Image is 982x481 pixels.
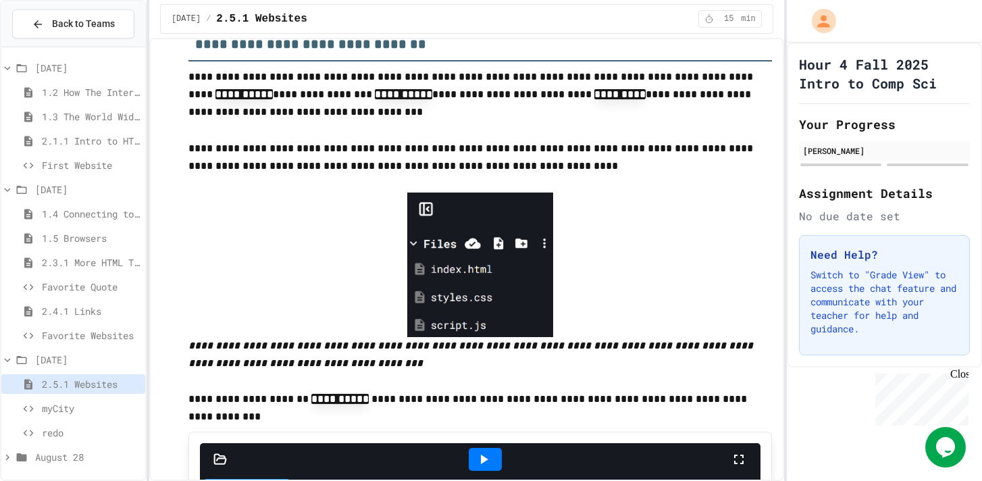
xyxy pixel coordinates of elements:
h1: Hour 4 Fall 2025 Intro to Comp Sci [799,55,970,93]
span: [DATE] [35,61,140,75]
span: myCity [42,401,140,415]
span: / [206,14,211,24]
span: 1.2 How The Internet Works [42,85,140,99]
span: [DATE] [172,14,201,24]
span: 2.5.1 Websites [42,377,140,391]
span: 2.1.1 Intro to HTML [42,134,140,148]
span: 15 [718,14,740,24]
span: redo [42,426,140,440]
span: Favorite Websites [42,328,140,343]
span: 2.4.1 Links [42,304,140,318]
span: 1.4 Connecting to a Website [42,207,140,221]
span: Back to Teams [52,17,115,31]
div: No due date set [799,208,970,224]
span: 2.3.1 More HTML Tags [42,255,140,270]
span: [DATE] [35,353,140,367]
span: 1.5 Browsers [42,231,140,245]
h2: Your Progress [799,115,970,134]
span: First Website [42,158,140,172]
iframe: chat widget [870,368,968,426]
h3: Need Help? [810,247,958,263]
span: August 28 [35,450,140,464]
div: Chat with us now!Close [5,5,93,86]
div: My Account [798,5,839,36]
span: Favorite Quote [42,280,140,294]
span: [DATE] [35,182,140,197]
div: [PERSON_NAME] [803,145,966,157]
span: 2.5.1 Websites [216,11,307,27]
iframe: chat widget [925,427,968,467]
span: min [741,14,756,24]
h2: Assignment Details [799,184,970,203]
button: Back to Teams [12,9,134,39]
span: 1.3 The World Wide Web [42,109,140,124]
p: Switch to "Grade View" to access the chat feature and communicate with your teacher for help and ... [810,268,958,336]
